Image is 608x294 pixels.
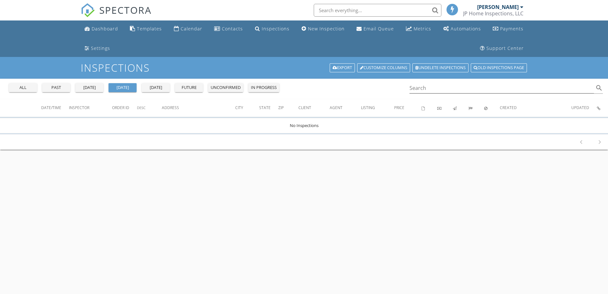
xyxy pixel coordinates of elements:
span: Desc [137,105,146,110]
th: Agent: Not sorted. [330,99,361,117]
a: Contacts [212,23,245,35]
a: Dashboard [82,23,121,35]
a: Export [330,63,355,72]
button: future [175,83,203,92]
input: Search [409,83,594,93]
div: Dashboard [92,26,118,32]
th: Client: Not sorted. [298,99,330,117]
a: Inspections [252,23,292,35]
span: Updated [571,105,589,110]
th: Inspection Details: Not sorted. [597,99,608,117]
div: [DATE] [111,84,134,91]
div: Settings [91,45,110,51]
a: New Inspection [299,23,347,35]
th: Price: Not sorted. [394,99,422,117]
th: Canceled: Not sorted. [484,99,500,117]
a: Metrics [403,23,434,35]
th: Address: Not sorted. [162,99,235,117]
a: Support Center [477,43,526,54]
span: Agent [330,105,342,110]
div: Automations [451,26,481,32]
a: Customize Columns [357,63,410,72]
button: all [9,83,37,92]
th: Agreements signed: Not sorted. [422,99,437,117]
img: The Best Home Inspection Software - Spectora [81,3,95,17]
th: Created: Not sorted. [500,99,571,117]
div: all [11,84,34,91]
button: [DATE] [142,83,170,92]
div: New Inspection [308,26,345,32]
span: Client [298,105,311,110]
th: Paid: Not sorted. [437,99,453,117]
a: Undelete inspections [412,63,469,72]
span: Date/Time [41,105,61,110]
th: Date/Time: Not sorted. [41,99,69,117]
span: Order ID [112,105,129,110]
th: Listing: Not sorted. [361,99,394,117]
th: Updated: Not sorted. [571,99,597,117]
a: Payments [490,23,526,35]
th: Order ID: Not sorted. [112,99,137,117]
span: Address [162,105,179,110]
th: Inspector: Not sorted. [69,99,112,117]
th: Submitted: Not sorted. [469,99,484,117]
a: Calendar [171,23,205,35]
div: future [177,84,200,91]
div: Templates [137,26,162,32]
div: Support Center [486,45,524,51]
div: Metrics [414,26,431,32]
div: JP Home Inspections, LLC [463,10,523,17]
button: past [42,83,70,92]
div: unconfirmed [211,84,241,91]
span: Listing [361,105,375,110]
button: in progress [248,83,279,92]
div: [PERSON_NAME] [477,4,519,10]
button: [DATE] [109,83,137,92]
span: Created [500,105,517,110]
button: [DATE] [75,83,103,92]
div: Calendar [181,26,202,32]
span: Inspector [69,105,89,110]
a: Templates [127,23,164,35]
div: in progress [251,84,277,91]
a: SPECTORA [81,9,152,22]
th: Desc: Not sorted. [137,99,162,117]
th: Zip: Not sorted. [278,99,298,117]
div: [DATE] [78,84,101,91]
div: [DATE] [144,84,167,91]
div: Inspections [262,26,289,32]
span: Price [394,105,404,110]
i: search [595,84,603,92]
a: Email Queue [354,23,396,35]
a: Automations (Basic) [441,23,484,35]
div: Payments [500,26,523,32]
button: unconfirmed [208,83,243,92]
input: Search everything... [314,4,441,17]
div: past [45,84,68,91]
span: Zip [278,105,284,110]
span: SPECTORA [99,3,152,17]
div: Email Queue [364,26,394,32]
a: Settings [82,43,113,54]
span: City [235,105,243,110]
th: Published: Not sorted. [453,99,469,117]
th: State: Not sorted. [259,99,278,117]
a: Old inspections page [471,63,527,72]
span: State [259,105,271,110]
div: Contacts [222,26,243,32]
th: City: Not sorted. [235,99,259,117]
h1: Inspections [81,62,528,73]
